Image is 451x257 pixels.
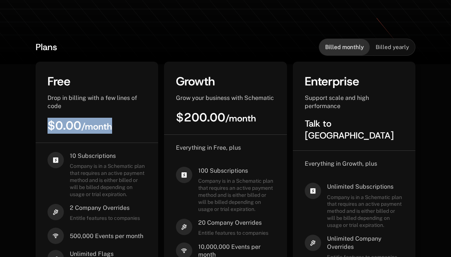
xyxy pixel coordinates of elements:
[176,110,256,125] span: $200.00
[176,74,215,89] span: Growth
[70,163,146,198] span: Company is in a Schematic plan that requires an active payment method and is either billed or wil...
[305,160,377,167] span: Everything in Growth, plus
[305,118,394,141] span: Talk to [GEOGRAPHIC_DATA]
[305,74,359,89] span: Enterprise
[325,43,364,51] span: Billed monthly
[176,219,192,235] i: hammer
[198,178,275,212] span: Company is in a Schematic plan that requires an active payment method and is either billed or wil...
[70,204,140,212] span: 2 Company Overrides
[327,235,403,251] span: Unlimited Company Overrides
[198,230,268,237] span: Entitle features to companies
[48,152,64,168] i: cashapp
[305,235,321,251] i: hammer
[198,219,268,227] span: 20 Company Overrides
[70,215,140,222] span: Entitle features to companies
[48,94,137,110] span: Drop in billing with a few lines of code
[327,183,403,191] span: Unlimited Subscriptions
[36,41,57,53] span: Plans
[176,167,192,183] i: cashapp
[176,144,241,151] span: Everything in Free, plus
[81,121,112,133] sub: / month
[305,183,321,199] i: cashapp
[176,94,274,101] span: Grow your business with Schematic
[48,118,112,133] span: $0.00
[305,94,369,110] span: Support scale and high performance
[48,228,64,244] i: signal
[225,113,256,124] sub: / month
[327,194,403,229] span: Company is in a Schematic plan that requires an active payment method and is either billed or wil...
[48,74,71,89] span: Free
[48,204,64,220] i: hammer
[70,232,143,240] span: 500,000 Events per month
[376,43,409,51] span: Billed yearly
[198,167,275,175] span: 100 Subscriptions
[70,152,146,160] span: 10 Subscriptions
